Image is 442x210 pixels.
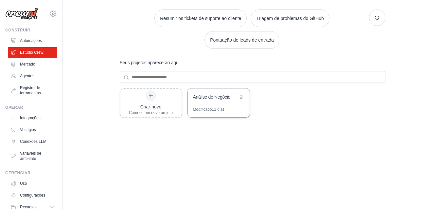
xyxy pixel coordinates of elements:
font: Pontuação de leads de entrada [210,37,274,43]
font: Vestígios [20,127,36,132]
font: 11 dias [212,107,225,112]
a: Vestígios [8,124,57,135]
font: Agentes [20,74,34,78]
font: Triagem de problemas do GitHub [256,16,324,21]
button: Resumir os tickets de suporte ao cliente [154,10,247,27]
iframe: Widget de bate-papo [409,179,442,210]
a: Variáveis ​​de ambiente [8,148,57,164]
font: Conexões LLM [20,139,46,144]
a: Conexões LLM [8,136,57,147]
font: Modificado [193,107,212,112]
a: Integrações [8,113,57,123]
button: Triagem de problemas do GitHub [251,10,329,27]
a: Agentes [8,71,57,81]
a: Estúdio Crew [8,47,57,58]
font: Seus projetos aparecerão aqui [120,60,180,65]
font: Registro de ferramentas [20,86,41,95]
font: Resumir os tickets de suporte ao cliente [160,16,241,21]
a: Configurações [8,190,57,200]
font: Criar novo [140,104,162,109]
font: Estúdio Crew [20,50,43,55]
font: Recursos [20,205,37,209]
font: Comece um novo projeto [129,110,173,115]
a: Mercado [8,59,57,69]
a: Automações [8,35,57,46]
font: Configurações [20,193,45,198]
font: Análise de Negócio [193,94,230,100]
font: Construir [5,28,30,32]
font: Variáveis ​​de ambiente [20,151,41,161]
font: Integrações [20,116,41,120]
font: Operar [5,105,23,110]
a: Uso [8,178,57,189]
button: Pontuação de leads de entrada [204,31,279,49]
button: Excluir projeto [238,94,244,100]
button: Receba novas sugestões [369,10,385,26]
font: Mercado [20,62,35,67]
font: Uso [20,181,27,186]
img: Logotipo [5,8,38,20]
a: Registro de ferramentas [8,83,57,98]
font: Gerenciar [5,171,30,175]
font: Automações [20,38,42,43]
